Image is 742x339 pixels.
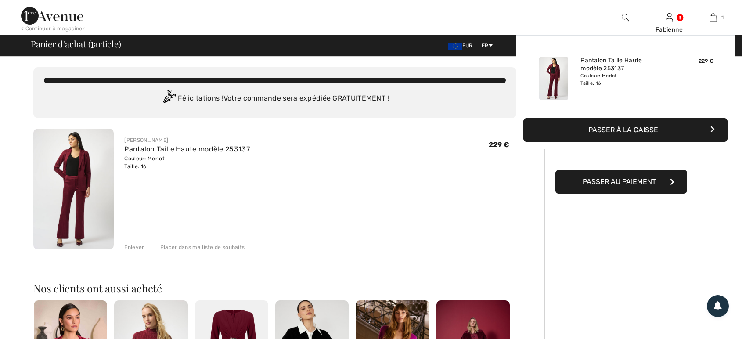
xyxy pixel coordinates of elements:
button: Passer à la caisse [523,118,728,142]
div: Placer dans ma liste de souhaits [153,243,245,251]
span: 229 € [489,141,510,149]
img: Pantalon Taille Haute modèle 253137 [539,57,568,100]
span: EUR [448,43,476,49]
div: < Continuer à magasiner [21,25,85,32]
img: 1ère Avenue [21,7,83,25]
a: 1 [692,12,735,23]
img: recherche [622,12,629,23]
span: FR [482,43,493,49]
a: Se connecter [666,13,673,22]
span: 1 [721,14,724,22]
img: Mon panier [710,12,717,23]
div: Couleur: Merlot Taille: 16 [124,155,250,170]
div: Fabienne [648,25,691,34]
span: 1 [90,37,94,49]
a: Pantalon Taille Haute modèle 253137 [580,57,667,72]
div: Couleur: Merlot Taille: 16 [580,72,667,87]
span: 229 € [699,58,714,64]
div: Félicitations ! Votre commande sera expédiée GRATUITEMENT ! [44,90,506,108]
div: [PERSON_NAME] [124,136,250,144]
img: Mes infos [666,12,673,23]
img: Congratulation2.svg [160,90,178,108]
div: Enlever [124,243,144,251]
a: Pantalon Taille Haute modèle 253137 [124,145,250,153]
img: Pantalon Taille Haute modèle 253137 [33,129,114,249]
img: Euro [448,43,462,50]
h2: Nos clients ont aussi acheté [33,283,516,293]
span: Panier d'achat ( article) [31,40,121,48]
